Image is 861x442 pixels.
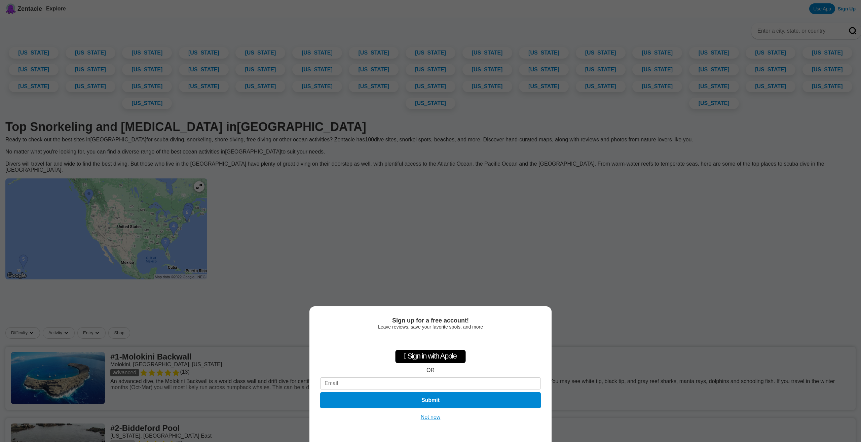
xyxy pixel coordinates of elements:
[320,392,541,408] button: Submit
[320,377,541,389] input: Email
[320,317,541,324] div: Sign up for a free account!
[395,350,466,363] div: Sign in with Apple
[419,414,443,420] button: Not now
[320,324,541,330] div: Leave reviews, save your favorite spots, and more
[426,367,435,373] div: OR
[396,333,465,348] iframe: Sign in with Google Button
